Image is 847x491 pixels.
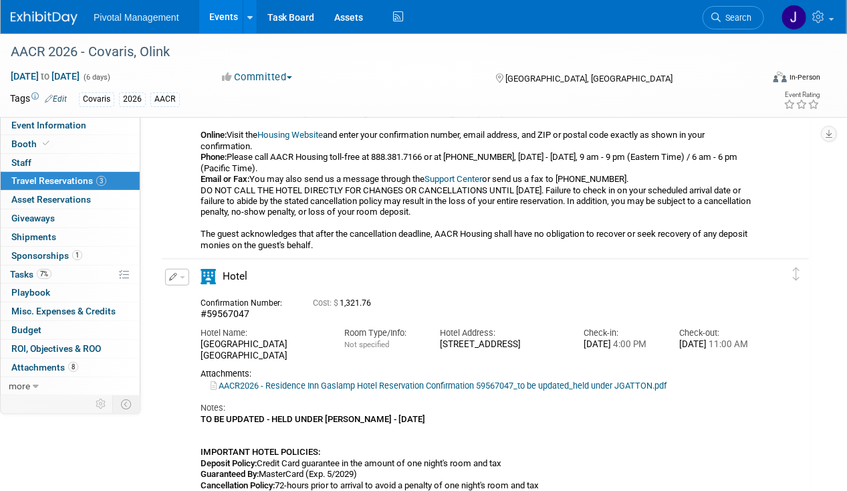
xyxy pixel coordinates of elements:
img: ExhibitDay [11,11,78,25]
span: Budget [11,324,41,335]
span: Staff [11,157,31,168]
span: 3 [96,176,106,186]
a: Asset Reservations [1,191,140,209]
div: Notes: [201,402,755,414]
span: 11:00 AM [707,339,749,349]
span: Pivotal Management [94,12,179,23]
span: #59567047 [201,308,249,319]
a: Giveaways [1,209,140,227]
button: Committed [218,70,297,84]
div: Credit Card guarantee in the amount of one night's room and tax MasterCard (Exp. 5/2029) 72-hours... [201,20,755,252]
span: Hotel [223,270,247,282]
b: Guaranteed By: [201,469,259,479]
span: to [39,71,51,82]
div: Covaris [79,92,114,106]
a: Shipments [1,228,140,246]
img: Jessica Gatton [781,5,807,30]
img: Format-Inperson.png [773,72,787,82]
span: Sponsorships [11,250,82,261]
a: Staff [1,154,140,172]
a: Search [703,6,764,29]
a: Edit [45,94,67,104]
b: Phone: [201,152,227,162]
td: Personalize Event Tab Strip [90,395,113,413]
div: [DATE] [584,339,659,351]
a: Tasks7% [1,266,140,284]
span: ROI, Objectives & ROO [11,343,101,354]
span: (6 days) [82,73,110,82]
span: 8 [68,362,78,372]
div: In-Person [789,72,820,82]
span: 7% [37,269,51,279]
a: Sponsorships1 [1,247,140,265]
span: Misc. Expenses & Credits [11,306,116,316]
span: 1 [72,250,82,260]
a: Event Information [1,116,140,134]
span: [DATE] [DATE] [10,70,80,82]
span: Search [721,13,751,23]
a: Attachments8 [1,359,140,377]
div: 2026 [119,92,146,106]
td: Tags [10,92,67,107]
a: Playbook [1,284,140,302]
i: Hotel [201,269,216,284]
div: Event Rating [783,92,820,98]
a: Misc. Expenses & Credits [1,302,140,320]
span: Event Information [11,120,86,130]
b: Deposit Policy: [201,458,257,468]
div: [DATE] [680,339,755,351]
span: Cost: $ [313,298,340,308]
div: Check-in: [584,327,659,339]
span: Asset Reservations [11,194,91,205]
a: ROI, Objectives & ROO [1,340,140,358]
i: Click and drag to move item [793,268,800,281]
span: Shipments [11,231,56,242]
a: Travel Reservations3 [1,172,140,190]
a: more [1,377,140,395]
div: Attachments: [201,369,755,379]
b: TO BE UPDATED - HELD UNDER [PERSON_NAME] - [DATE] [201,414,425,424]
div: Hotel Address: [440,327,564,339]
div: Event Format [702,70,820,90]
span: Tasks [10,269,51,280]
i: Booth reservation complete [43,140,49,147]
span: Booth [11,138,52,149]
span: more [9,381,30,391]
div: Room Type/Info: [344,327,420,339]
span: Giveaways [11,213,55,223]
a: Budget [1,321,140,339]
b: IMPORTANT HOTEL POLICIES: [201,447,320,457]
span: [GEOGRAPHIC_DATA], [GEOGRAPHIC_DATA] [506,74,673,84]
span: Not specified [344,340,389,349]
div: [GEOGRAPHIC_DATA] [GEOGRAPHIC_DATA] [201,339,324,362]
div: Check-out: [680,327,755,339]
td: Toggle Event Tabs [113,395,140,413]
div: AACR 2026 - Covaris, Olink [6,40,751,64]
b: Online: [201,130,227,140]
a: Booth [1,135,140,153]
b: Email or Fax: [201,174,249,184]
span: 4:00 PM [611,339,646,349]
b: Cancellation Policy: [201,480,275,490]
span: Attachments [11,362,78,373]
span: 1,321.76 [313,298,376,308]
div: Confirmation Number: [201,294,293,308]
a: AACR2026 - Residence Inn Gaslamp Hotel Reservation Confirmation 59567047_to be updated_held under... [211,381,667,391]
div: AACR [150,92,180,106]
span: Travel Reservations [11,175,106,186]
span: Playbook [11,287,50,298]
a: Housing Website [257,130,323,140]
div: Hotel Name: [201,327,324,339]
a: Support Center [425,174,482,184]
div: [STREET_ADDRESS] [440,339,564,351]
